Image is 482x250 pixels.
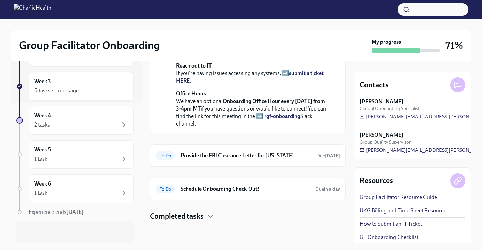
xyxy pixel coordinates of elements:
strong: Reach out to IT [176,62,212,69]
span: Due [315,186,340,192]
strong: My progress [372,38,401,46]
div: 1 task [34,189,47,197]
strong: Office Hours [176,90,206,97]
strong: in a day [324,186,340,192]
span: Due [316,153,340,159]
h6: Week 5 [34,146,51,153]
a: Week 51 task [16,140,134,169]
h6: Schedule Onboarding Check-Out! [181,185,310,193]
a: Week 42 tasks [16,106,134,135]
div: 5 tasks • 1 message [34,87,79,94]
h3: 71% [445,39,463,52]
p: We have an optional if you have questions or would like to connect! You can find the link for thi... [176,90,329,128]
h4: Completed tasks [150,211,204,221]
span: Experience ends [29,209,84,215]
span: To Do [156,187,175,192]
a: Group Facilitator Resource Guide [360,194,437,201]
h6: Week 3 [34,78,51,85]
strong: [DATE] [325,153,340,159]
span: To Do [156,153,175,158]
a: How to Submit an IT Ticket [360,220,422,228]
a: GF Onboarding Checklist [360,234,418,241]
h6: Provide the FBI Clearance Letter for [US_STATE] [181,152,311,159]
span: August 28th, 2025 13:51 [315,186,340,192]
a: To DoProvide the FBI Clearance Letter for [US_STATE]Due[DATE] [156,150,340,161]
a: #gf-onboarding [263,113,300,119]
a: Week 61 task [16,174,134,203]
h6: Week 4 [34,112,51,119]
h6: Week 6 [34,180,51,188]
a: UKG Billing and Time Sheet Resource [360,207,446,215]
h4: Resources [360,176,393,186]
span: September 9th, 2025 10:00 [316,152,340,159]
h2: Group Facilitator Onboarding [19,39,160,52]
h4: Contacts [360,80,389,90]
span: Group Quality Supervisor [360,139,411,145]
div: 2 tasks [34,121,50,129]
strong: [PERSON_NAME] [360,98,403,105]
strong: Onboarding Office Hour every [DATE] from 3-4pm MT [176,98,325,112]
span: Clinical Onboarding Specialist [360,105,420,112]
p: If you're having issues accessing any systems, ➡️ . [176,62,329,85]
div: 1 task [34,155,47,163]
strong: [PERSON_NAME] [360,131,403,139]
a: To DoSchedule Onboarding Check-Out!Duein a day [156,183,340,194]
div: Completed tasks [150,211,346,221]
strong: [DATE] [66,209,84,215]
a: Week 35 tasks • 1 message [16,72,134,101]
img: CharlieHealth [14,4,51,15]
